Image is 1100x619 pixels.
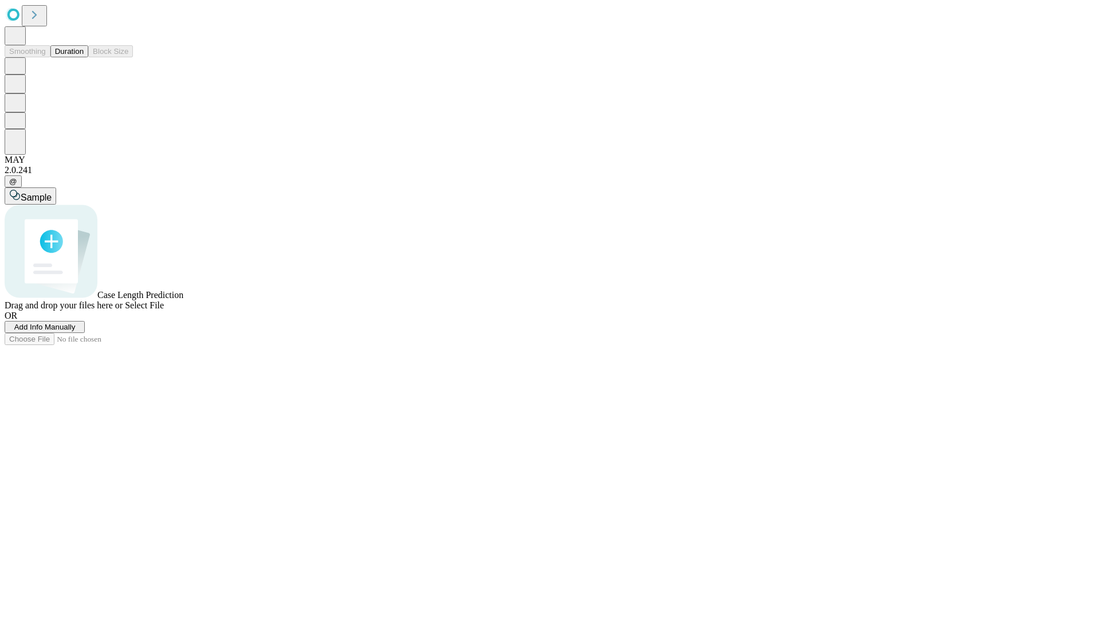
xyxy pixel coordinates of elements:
[97,290,183,300] span: Case Length Prediction
[5,165,1095,175] div: 2.0.241
[5,155,1095,165] div: MAY
[5,311,17,320] span: OR
[50,45,88,57] button: Duration
[14,323,76,331] span: Add Info Manually
[21,193,52,202] span: Sample
[125,300,164,310] span: Select File
[5,45,50,57] button: Smoothing
[88,45,133,57] button: Block Size
[5,187,56,205] button: Sample
[5,300,123,310] span: Drag and drop your files here or
[9,177,17,186] span: @
[5,321,85,333] button: Add Info Manually
[5,175,22,187] button: @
